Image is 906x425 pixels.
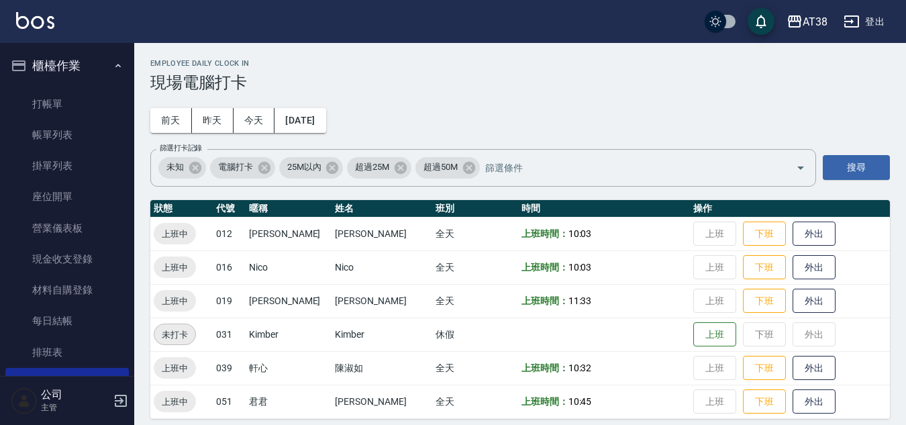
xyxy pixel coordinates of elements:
[793,289,836,314] button: 外出
[521,262,568,273] b: 上班時間：
[5,337,129,368] a: 排班表
[347,160,397,174] span: 超過25M
[279,160,330,174] span: 25M以內
[5,150,129,181] a: 掛單列表
[213,200,246,218] th: 代號
[743,255,786,280] button: 下班
[823,155,890,180] button: 搜尋
[781,8,833,36] button: AT38
[432,318,518,351] td: 休假
[41,402,109,414] p: 主管
[332,250,432,284] td: Nico
[150,59,890,68] h2: Employee Daily Clock In
[743,222,786,246] button: 下班
[279,157,344,179] div: 25M以內
[192,108,234,133] button: 昨天
[5,244,129,275] a: 現金收支登錄
[432,385,518,418] td: 全天
[160,143,202,153] label: 篩選打卡記錄
[790,157,811,179] button: Open
[213,351,246,385] td: 039
[154,361,196,375] span: 上班中
[793,389,836,414] button: 外出
[246,351,332,385] td: 軒心
[521,295,568,306] b: 上班時間：
[5,181,129,212] a: 座位開單
[5,48,129,83] button: 櫃檯作業
[246,217,332,250] td: [PERSON_NAME]
[246,385,332,418] td: 君君
[568,363,592,373] span: 10:32
[5,275,129,305] a: 材料自購登錄
[415,160,466,174] span: 超過50M
[521,228,568,239] b: 上班時間：
[432,250,518,284] td: 全天
[518,200,691,218] th: 時間
[5,368,129,399] a: 現場電腦打卡
[568,262,592,273] span: 10:03
[150,73,890,92] h3: 現場電腦打卡
[332,200,432,218] th: 姓名
[743,289,786,314] button: 下班
[246,250,332,284] td: Nico
[690,200,890,218] th: 操作
[332,318,432,351] td: Kimber
[332,385,432,418] td: [PERSON_NAME]
[154,328,195,342] span: 未打卡
[5,305,129,336] a: 每日結帳
[332,351,432,385] td: 陳淑如
[5,89,129,120] a: 打帳單
[213,217,246,250] td: 012
[521,363,568,373] b: 上班時間：
[41,388,109,402] h5: 公司
[213,385,246,418] td: 051
[11,387,38,414] img: Person
[154,261,196,275] span: 上班中
[793,356,836,381] button: 外出
[246,318,332,351] td: Kimber
[213,318,246,351] td: 031
[16,12,54,29] img: Logo
[150,200,213,218] th: 狀態
[803,13,827,30] div: AT38
[743,356,786,381] button: 下班
[743,389,786,414] button: 下班
[213,250,246,284] td: 016
[158,157,206,179] div: 未知
[234,108,275,133] button: 今天
[748,8,774,35] button: save
[154,294,196,308] span: 上班中
[210,157,275,179] div: 電腦打卡
[793,222,836,246] button: 外出
[521,396,568,407] b: 上班時間：
[150,108,192,133] button: 前天
[432,284,518,318] td: 全天
[332,284,432,318] td: [PERSON_NAME]
[5,120,129,150] a: 帳單列表
[568,295,592,306] span: 11:33
[347,157,411,179] div: 超過25M
[154,395,196,409] span: 上班中
[482,156,772,179] input: 篩選條件
[432,200,518,218] th: 班別
[693,322,736,347] button: 上班
[246,200,332,218] th: 暱稱
[568,396,592,407] span: 10:45
[415,157,480,179] div: 超過50M
[210,160,261,174] span: 電腦打卡
[568,228,592,239] span: 10:03
[432,351,518,385] td: 全天
[158,160,192,174] span: 未知
[274,108,325,133] button: [DATE]
[838,9,890,34] button: 登出
[5,213,129,244] a: 營業儀表板
[213,284,246,318] td: 019
[154,227,196,241] span: 上班中
[793,255,836,280] button: 外出
[432,217,518,250] td: 全天
[332,217,432,250] td: [PERSON_NAME]
[246,284,332,318] td: [PERSON_NAME]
